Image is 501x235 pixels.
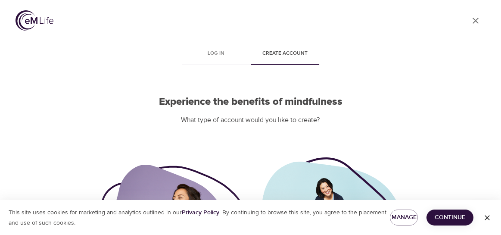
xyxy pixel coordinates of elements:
h2: Experience the benefits of mindfulness [100,96,401,108]
button: Manage [390,210,418,226]
span: Create account [256,49,314,58]
a: Privacy Policy [182,209,219,216]
span: Continue [433,212,467,223]
a: close [465,10,486,31]
p: What type of account would you like to create? [100,115,401,125]
span: Log in [187,49,246,58]
img: logo [16,10,53,31]
button: Continue [426,210,473,226]
span: Manage [397,212,411,223]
